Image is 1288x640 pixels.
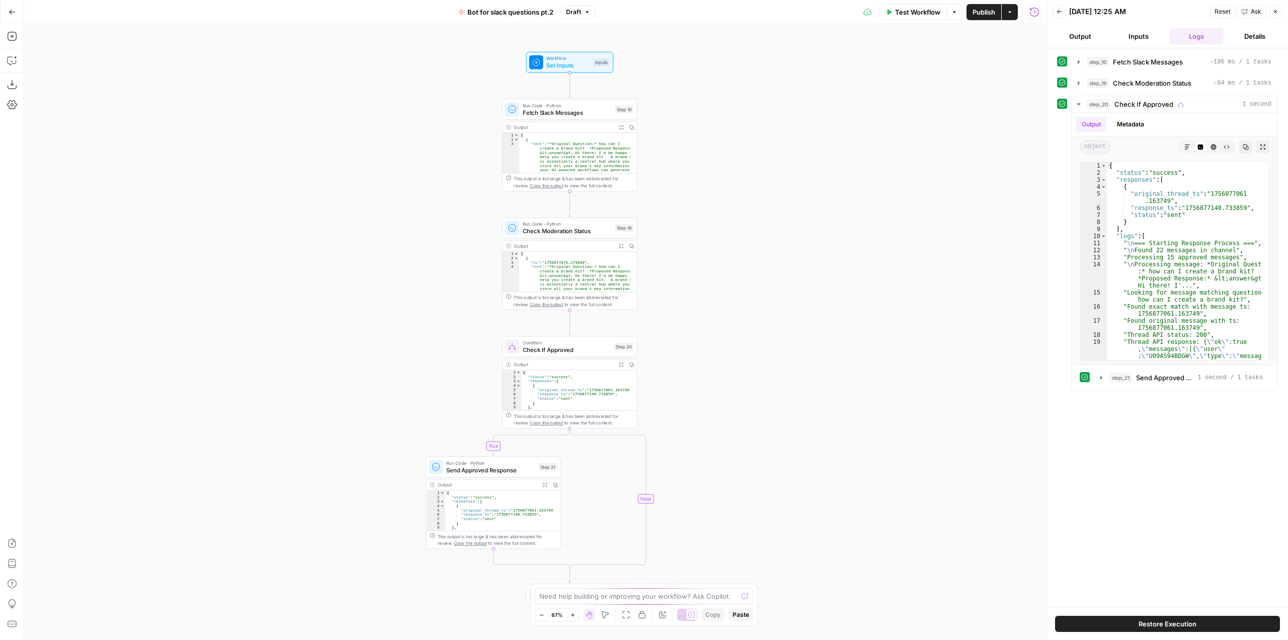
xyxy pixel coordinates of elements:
[503,388,521,392] div: 5
[1080,338,1107,437] div: 19
[1072,54,1277,70] button: -196 ms / 1 tasks
[1094,370,1269,386] button: 1 second / 1 tasks
[446,460,535,467] span: Run Code · Python
[1114,99,1173,109] span: Check If Approved
[1136,373,1193,383] span: Send Approved Response
[438,533,557,547] div: This output is too large & has been abbreviated for review. to view the full content.
[569,310,571,335] g: Edge from step_19 to step_20
[502,336,637,429] div: ConditionCheck If ApprovedStep 20Output{ "status":"success", "responses":[ { "original_thread_ts"...
[551,611,562,619] span: 87%
[733,610,749,619] span: Paste
[503,409,521,414] div: 10
[1242,100,1271,109] span: 1 second
[446,466,535,474] span: Send Approved Response
[502,584,637,605] div: EndOutput
[729,608,753,621] button: Paste
[514,252,519,256] span: Toggle code folding, rows 1 through 6
[426,495,445,500] div: 2
[1087,78,1109,88] span: step_19
[1055,616,1280,632] button: Restore Execution
[452,4,559,20] button: Bot for slack questions pt.2
[503,379,521,383] div: 3
[523,221,612,228] span: Run Code · Python
[516,370,521,375] span: Toggle code folding, rows 1 through 31
[523,227,612,235] span: Check Moderation Status
[502,218,637,310] div: Run Code · PythonCheck Moderation StatusStep 19Output[ { "ts":"1756877076.279669", "text":"*Origi...
[503,256,519,260] div: 2
[426,521,445,526] div: 8
[516,409,521,414] span: Toggle code folding, rows 10 through 30
[440,530,445,534] span: Toggle code folding, rows 10 through 30
[426,500,445,504] div: 3
[503,137,519,142] div: 2
[1111,117,1150,132] button: Metadata
[426,457,560,549] div: Run Code · PythonSend Approved ResponseStep 21Output{ "status":"success", "responses":[ { "origin...
[1101,233,1106,240] span: Toggle code folding, rows 10 through 259
[503,375,521,379] div: 2
[1072,113,1277,390] div: 1 second
[530,302,563,307] span: Copy the output
[1080,204,1107,211] div: 6
[1076,117,1107,132] button: Output
[546,55,590,62] span: Workflow
[514,137,519,142] span: Toggle code folding, rows 2 through 4
[523,345,611,354] span: Check If Approved
[502,52,637,73] div: WorkflowSet InputsInputs
[1072,75,1277,91] button: -94 ms / 1 tasks
[1228,28,1282,44] button: Details
[1139,619,1196,629] span: Restore Execution
[516,383,521,388] span: Toggle code folding, rows 4 through 8
[530,183,563,188] span: Copy the output
[1087,99,1110,109] span: step_20
[492,429,570,456] g: Edge from step_20 to step_21
[1080,233,1107,240] div: 10
[514,175,633,189] div: This output is too large & has been abbreviated for review. to view the full content.
[467,7,553,17] span: Bot for slack questions pt.2
[614,343,633,351] div: Step 20
[1080,140,1110,154] span: object
[1109,373,1132,383] span: step_21
[514,124,613,131] div: Output
[530,420,563,425] span: Copy the output
[1113,78,1191,88] span: Check Moderation Status
[705,610,720,619] span: Copy
[569,73,571,98] g: Edge from start to step_10
[615,224,633,232] div: Step 19
[1101,183,1106,190] span: Toggle code folding, rows 4 through 8
[1080,219,1107,226] div: 8
[1080,190,1107,204] div: 5
[1080,317,1107,331] div: 17
[1214,79,1271,88] span: -94 ms / 1 tasks
[895,7,940,17] span: Test Workflow
[569,567,571,583] g: Edge from step_20-conditional-end to end
[503,265,519,457] div: 4
[1197,373,1263,382] span: 1 second / 1 tasks
[1080,289,1107,303] div: 15
[1210,57,1271,66] span: -196 ms / 1 tasks
[593,58,609,66] div: Inputs
[503,401,521,405] div: 8
[523,102,612,109] span: Run Code · Python
[566,8,581,17] span: Draft
[1080,176,1107,183] div: 3
[516,379,521,383] span: Toggle code folding, rows 3 through 9
[973,7,995,17] span: Publish
[523,108,612,117] span: Fetch Slack Messages
[514,242,613,249] div: Output
[1080,183,1107,190] div: 4
[438,481,537,488] div: Output
[1080,211,1107,219] div: 7
[569,191,571,217] g: Edge from step_10 to step_19
[1072,96,1277,112] button: 1 second
[503,392,521,396] div: 6
[1101,162,1106,169] span: Toggle code folding, rows 1 through 260
[440,504,445,508] span: Toggle code folding, rows 4 through 8
[503,133,519,137] div: 1
[514,133,519,137] span: Toggle code folding, rows 1 through 5
[426,508,445,513] div: 5
[701,608,725,621] button: Copy
[494,549,570,569] g: Edge from step_21 to step_20-conditional-end
[1210,5,1235,18] button: Reset
[426,490,445,495] div: 1
[967,4,1001,20] button: Publish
